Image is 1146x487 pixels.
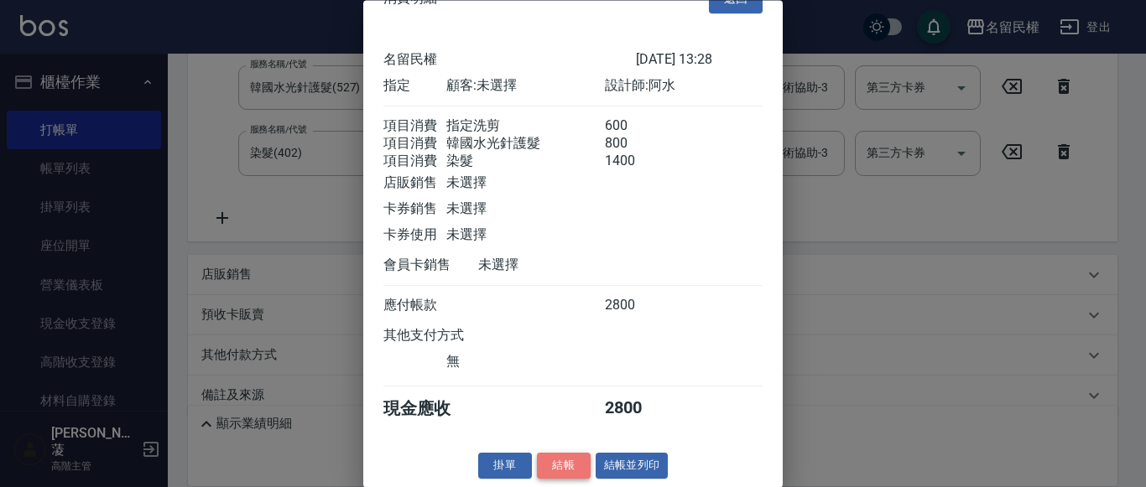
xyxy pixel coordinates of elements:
[446,118,604,136] div: 指定洗剪
[605,118,668,136] div: 600
[446,136,604,153] div: 韓國水光針護髮
[605,136,668,153] div: 800
[383,153,446,171] div: 項目消費
[446,175,604,193] div: 未選擇
[383,201,446,219] div: 卡券銷售
[478,257,636,275] div: 未選擇
[383,78,446,96] div: 指定
[478,453,532,479] button: 掛單
[446,354,604,371] div: 無
[383,227,446,245] div: 卡券使用
[446,78,604,96] div: 顧客: 未選擇
[383,398,478,421] div: 現金應收
[383,118,446,136] div: 項目消費
[605,78,763,96] div: 設計師: 阿水
[446,227,604,245] div: 未選擇
[446,153,604,171] div: 染髮
[605,398,668,421] div: 2800
[383,328,510,345] div: 其他支付方式
[605,153,668,171] div: 1400
[605,298,668,315] div: 2800
[446,201,604,219] div: 未選擇
[383,175,446,193] div: 店販銷售
[383,257,478,275] div: 會員卡銷售
[636,52,763,70] div: [DATE] 13:28
[383,52,636,70] div: 名留民權
[596,453,669,479] button: 結帳並列印
[537,453,591,479] button: 結帳
[383,298,446,315] div: 應付帳款
[383,136,446,153] div: 項目消費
